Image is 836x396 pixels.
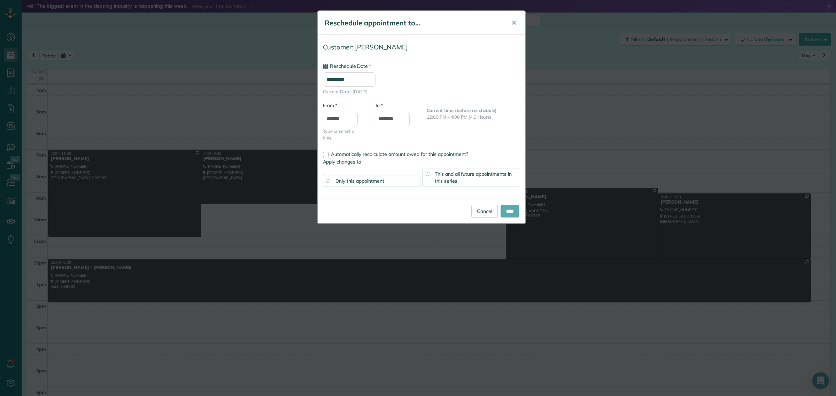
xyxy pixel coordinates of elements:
[323,63,371,70] label: Reschedule Date
[471,205,498,217] a: Cancel
[323,128,364,141] span: Type or select a time
[323,158,520,165] label: Apply changes to
[323,102,337,109] label: From
[325,18,502,28] h5: Reschedule appointment to...
[427,114,520,120] p: 12:00 PM - 4:00 PM (4.0 Hours)
[435,171,512,184] span: This and all future appointments in this series
[335,178,384,184] span: Only this appointment
[331,151,468,157] span: Automatically recalculate amount owed for this appointment?
[323,43,520,51] h4: Customer: [PERSON_NAME]
[375,102,383,109] label: To
[326,179,330,183] input: Only this appointment
[427,108,497,113] b: Current time (before reschedule)
[426,172,429,176] input: This and all future appointments in this series
[511,19,517,27] span: ✕
[323,88,520,95] span: Current Date: [DATE]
